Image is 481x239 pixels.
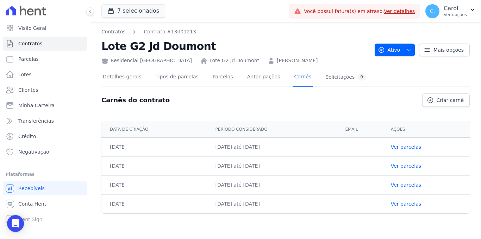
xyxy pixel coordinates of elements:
a: Crédito [3,129,87,143]
span: Clientes [18,86,38,93]
a: Carnês [293,68,313,87]
a: Ver parcelas [391,182,421,188]
a: Parcelas [3,52,87,66]
td: [DATE] [101,138,211,157]
a: Contratos [3,37,87,51]
a: Solicitações0 [324,68,367,87]
a: Minha Carteira [3,98,87,112]
div: 0 [357,74,366,80]
a: Conta Hent [3,197,87,211]
div: Solicitações [325,74,366,80]
nav: Breadcrumb [101,28,196,35]
span: C. [430,9,435,14]
a: Detalhes gerais [101,68,143,87]
a: [PERSON_NAME] [277,57,318,64]
td: [DATE] até [DATE] [211,138,341,157]
span: Criar carnê [437,97,464,104]
td: [DATE] [101,157,211,176]
span: Negativação [18,148,49,155]
td: [DATE] [101,176,211,195]
a: Recebíveis [3,181,87,195]
a: Contratos [101,28,125,35]
span: Lotes [18,71,32,78]
span: Recebíveis [18,185,45,192]
span: Ativo [378,44,400,56]
a: Criar carnê [422,93,470,107]
th: Ações [387,121,470,138]
nav: Breadcrumb [101,28,369,35]
th: Período considerado [211,121,341,138]
span: Visão Geral [18,25,46,32]
a: Parcelas [211,68,235,87]
a: Ver parcelas [391,201,421,207]
span: Parcelas [18,56,39,63]
a: Lotes [3,67,87,82]
a: Visão Geral [3,21,87,35]
a: Negativação [3,145,87,159]
a: Ver parcelas [391,144,421,150]
div: Plataformas [6,170,84,179]
a: Ver detalhes [384,8,415,14]
td: [DATE] até [DATE] [211,157,341,176]
span: Transferências [18,117,54,124]
a: Clientes [3,83,87,97]
a: Transferências [3,114,87,128]
span: Mais opções [433,46,464,53]
span: Conta Hent [18,200,46,207]
td: [DATE] até [DATE] [211,195,341,214]
span: Minha Carteira [18,102,55,109]
button: C. Carol . Ver opções [420,1,481,21]
th: Data de criação [101,121,211,138]
a: Antecipações [246,68,282,87]
h3: Carnês do contrato [101,96,170,104]
h2: Lote G2 Jd Doumont [101,38,369,54]
p: Carol . [444,5,467,12]
div: Open Intercom Messenger [7,215,24,232]
span: Crédito [18,133,36,140]
a: Ver parcelas [391,163,421,169]
button: 7 selecionados [101,4,165,18]
div: Residencial [GEOGRAPHIC_DATA] [101,57,192,64]
button: Ativo [375,44,415,56]
a: Contrato #13d01213 [144,28,196,35]
td: [DATE] até [DATE] [211,176,341,195]
a: Tipos de parcelas [154,68,200,87]
a: Mais opções [419,44,470,56]
th: Email [341,121,386,138]
span: Você possui fatura(s) em atraso. [304,8,415,15]
a: Lote G2 Jd Doumont [210,57,259,64]
p: Ver opções [444,12,467,18]
span: Contratos [18,40,42,47]
td: [DATE] [101,195,211,214]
